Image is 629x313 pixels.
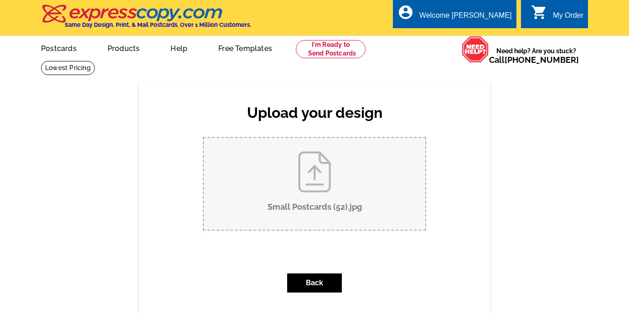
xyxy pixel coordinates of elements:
[505,55,579,65] a: [PHONE_NUMBER]
[489,46,583,65] span: Need help? Are you stuck?
[501,284,629,313] iframe: LiveChat chat widget
[93,37,155,58] a: Products
[156,37,202,58] a: Help
[419,11,511,24] div: Welcome [PERSON_NAME]
[531,4,547,20] i: shopping_cart
[194,104,435,121] h2: Upload your design
[462,36,489,63] img: help
[203,231,426,239] p: .
[41,11,251,28] a: Same Day Design, Print, & Mail Postcards. Over 1 Million Customers.
[489,55,579,65] span: Call
[65,21,251,28] h4: Same Day Design, Print, & Mail Postcards. Over 1 Million Customers.
[26,37,91,58] a: Postcards
[204,37,287,58] a: Free Templates
[397,4,414,20] i: account_circle
[287,273,342,293] button: Back
[531,10,583,21] a: shopping_cart My Order
[553,11,583,24] div: My Order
